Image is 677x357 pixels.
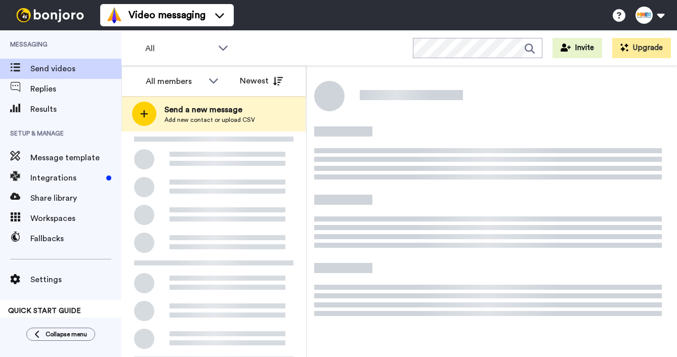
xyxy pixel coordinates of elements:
span: All [145,42,213,55]
button: Newest [232,71,290,91]
span: Add new contact or upload CSV [164,116,255,124]
button: Collapse menu [26,328,95,341]
span: Video messaging [129,8,205,22]
span: Replies [30,83,121,95]
span: Send a new message [164,104,255,116]
img: vm-color.svg [106,7,122,23]
span: Integrations [30,172,102,184]
button: Invite [553,38,602,58]
span: Send videos [30,63,121,75]
span: QUICK START GUIDE [8,307,81,315]
span: Workspaces [30,212,121,225]
span: Message template [30,152,121,164]
span: Collapse menu [46,330,87,338]
span: Results [30,103,121,115]
button: Upgrade [612,38,671,58]
span: Share library [30,192,121,204]
div: All members [146,75,203,87]
span: Settings [30,274,121,286]
img: bj-logo-header-white.svg [12,8,88,22]
span: Fallbacks [30,233,121,245]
